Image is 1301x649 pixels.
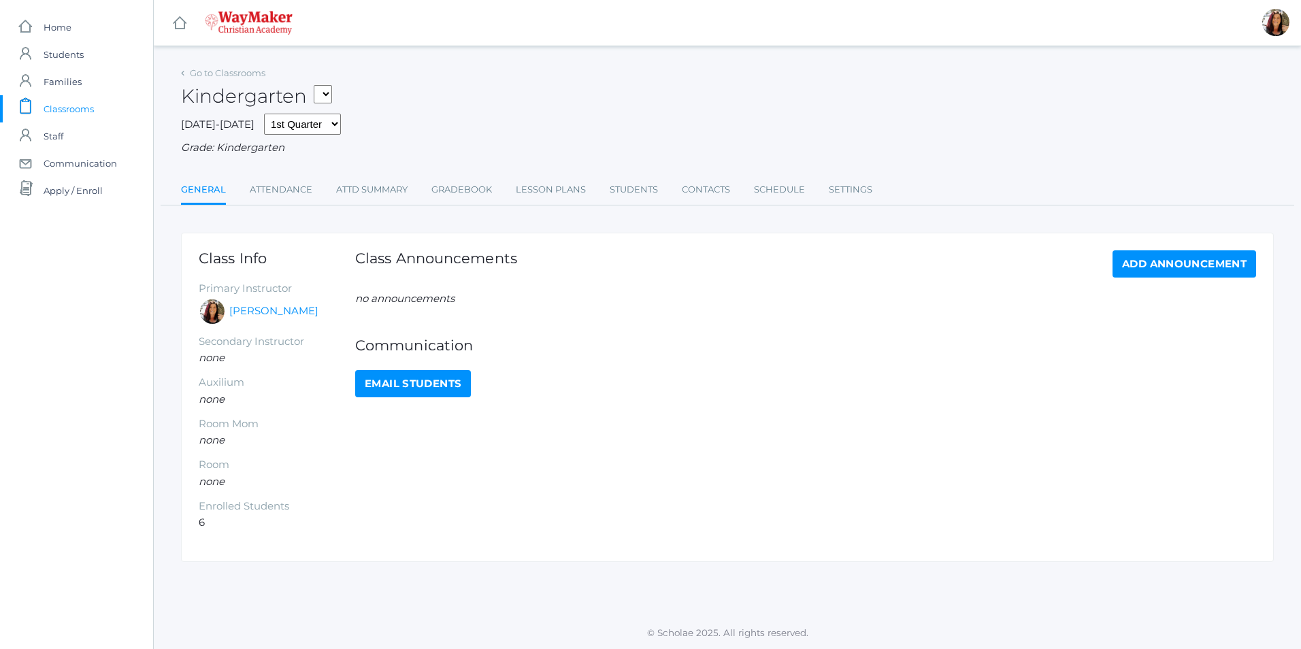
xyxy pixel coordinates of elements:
[190,67,265,78] a: Go to Classrooms
[44,150,117,177] span: Communication
[199,433,225,446] em: none
[44,95,94,122] span: Classrooms
[199,377,355,388] h5: Auxilium
[355,337,1256,353] h1: Communication
[44,122,63,150] span: Staff
[199,501,355,512] h5: Enrolled Students
[516,176,586,203] a: Lesson Plans
[199,298,226,325] div: Gina Pecor
[199,336,355,348] h5: Secondary Instructor
[336,176,408,203] a: Attd Summary
[1113,250,1256,278] a: Add Announcement
[181,118,254,131] span: [DATE]-[DATE]
[250,176,312,203] a: Attendance
[431,176,492,203] a: Gradebook
[199,393,225,405] em: none
[199,351,225,364] em: none
[199,459,355,471] h5: Room
[44,68,82,95] span: Families
[355,292,455,305] em: no announcements
[1262,9,1289,36] div: Gina Pecor
[181,86,332,107] h2: Kindergarten
[829,176,872,203] a: Settings
[181,176,226,205] a: General
[199,475,225,488] em: none
[754,176,805,203] a: Schedule
[44,177,103,204] span: Apply / Enroll
[229,303,318,319] a: [PERSON_NAME]
[44,14,71,41] span: Home
[199,515,355,531] li: 6
[199,418,355,430] h5: Room Mom
[199,250,355,266] h1: Class Info
[205,11,293,35] img: 4_waymaker-logo-stack-white.png
[682,176,730,203] a: Contacts
[181,140,1274,156] div: Grade: Kindergarten
[610,176,658,203] a: Students
[355,250,517,274] h1: Class Announcements
[44,41,84,68] span: Students
[355,370,471,397] a: Email Students
[199,283,355,295] h5: Primary Instructor
[154,626,1301,639] p: © Scholae 2025. All rights reserved.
